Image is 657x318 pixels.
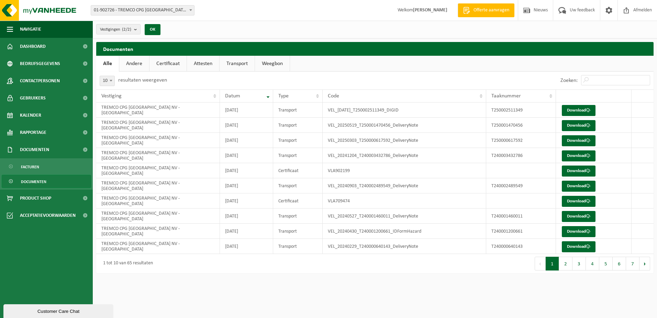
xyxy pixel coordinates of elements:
a: Download [562,105,595,116]
td: TREMCO CPG [GEOGRAPHIC_DATA] NV - [GEOGRAPHIC_DATA] [96,224,220,239]
td: [DATE] [220,224,273,239]
a: Download [562,226,595,237]
span: 01-902726 - TREMCO CPG BELGIUM NV - TIELT [91,5,194,15]
td: [DATE] [220,209,273,224]
td: [DATE] [220,239,273,254]
td: Transport [273,118,323,133]
span: Datum [225,93,240,99]
span: 01-902726 - TREMCO CPG BELGIUM NV - TIELT [91,6,194,15]
button: 1 [546,257,559,271]
span: Rapportage [20,124,46,141]
a: Download [562,120,595,131]
span: Documenten [20,141,49,158]
button: 4 [586,257,599,271]
td: Transport [273,178,323,193]
button: 2 [559,257,572,271]
td: [DATE] [220,148,273,163]
span: Gebruikers [20,89,46,107]
td: Certificaat [273,193,323,209]
a: Download [562,211,595,222]
td: T240001460011 [486,209,556,224]
td: T240000640143 [486,239,556,254]
button: Vestigingen(2/2) [96,24,141,34]
span: Kalender [20,107,41,124]
td: VEL_20240229_T240000640143_DeliveryNote [323,239,486,254]
td: TREMCO CPG [GEOGRAPHIC_DATA] NV - [GEOGRAPHIC_DATA] [96,133,220,148]
a: Offerte aanvragen [458,3,514,17]
span: 10 [100,76,114,86]
td: VEL_20240527_T240001460011_DeliveryNote [323,209,486,224]
td: TREMCO CPG [GEOGRAPHIC_DATA] NV - [GEOGRAPHIC_DATA] [96,209,220,224]
td: [DATE] [220,118,273,133]
td: Transport [273,133,323,148]
td: TREMCO CPG [GEOGRAPHIC_DATA] NV - [GEOGRAPHIC_DATA] [96,178,220,193]
a: Download [562,135,595,146]
div: 1 tot 10 van 65 resultaten [100,257,153,270]
a: Certificaat [149,56,187,72]
span: Type [278,93,289,99]
td: TREMCO CPG [GEOGRAPHIC_DATA] NV - [GEOGRAPHIC_DATA] [96,163,220,178]
span: Facturen [21,160,39,173]
td: [DATE] [220,163,273,178]
td: T240002489549 [486,178,556,193]
a: Download [562,181,595,192]
a: Download [562,241,595,252]
a: Documenten [2,175,91,188]
span: Vestigingen [100,24,131,35]
button: OK [145,24,160,35]
a: Download [562,150,595,161]
td: VEL_20240903_T240002489549_DeliveryNote [323,178,486,193]
span: Navigatie [20,21,41,38]
button: 7 [626,257,639,271]
a: Download [562,196,595,207]
button: Previous [535,257,546,271]
a: Weegbon [255,56,290,72]
span: Documenten [21,175,46,188]
td: T250001470456 [486,118,556,133]
td: Certificaat [273,163,323,178]
td: [DATE] [220,133,273,148]
td: TREMCO CPG [GEOGRAPHIC_DATA] NV - [GEOGRAPHIC_DATA] [96,193,220,209]
h2: Documenten [96,42,654,55]
button: 5 [599,257,613,271]
td: T250000617592 [486,133,556,148]
span: Vestiging [101,93,122,99]
td: VEL_20241204_T240003432786_DeliveryNote [323,148,486,163]
span: Acceptatievoorwaarden [20,207,76,224]
span: Code [328,93,339,99]
strong: [PERSON_NAME] [413,8,447,13]
a: Facturen [2,160,91,173]
td: T240003432786 [486,148,556,163]
td: [DATE] [220,193,273,209]
td: VEL_20240430_T240001200661_IDFormHazard [323,224,486,239]
span: Bedrijfsgegevens [20,55,60,72]
span: Offerte aanvragen [472,7,511,14]
a: Alle [96,56,119,72]
a: Download [562,166,595,177]
button: 6 [613,257,626,271]
a: Transport [220,56,255,72]
td: Transport [273,224,323,239]
td: TREMCO CPG [GEOGRAPHIC_DATA] NV - [GEOGRAPHIC_DATA] [96,239,220,254]
td: VEL_20250303_T250000617592_DeliveryNote [323,133,486,148]
td: [DATE] [220,103,273,118]
td: TREMCO CPG [GEOGRAPHIC_DATA] NV - [GEOGRAPHIC_DATA] [96,103,220,118]
td: VEL_20250519_T250001470456_DeliveryNote [323,118,486,133]
span: Dashboard [20,38,46,55]
label: resultaten weergeven [118,77,167,83]
td: Transport [273,103,323,118]
td: T250002511349 [486,103,556,118]
button: Next [639,257,650,271]
td: TREMCO CPG [GEOGRAPHIC_DATA] NV - [GEOGRAPHIC_DATA] [96,148,220,163]
span: Taaknummer [491,93,521,99]
span: 10 [100,76,115,86]
td: T240001200661 [486,224,556,239]
td: Transport [273,209,323,224]
button: 3 [572,257,586,271]
count: (2/2) [122,27,131,32]
td: VEL_[DATE]_T250002511349_DIGID [323,103,486,118]
td: TREMCO CPG [GEOGRAPHIC_DATA] NV - [GEOGRAPHIC_DATA] [96,118,220,133]
iframe: chat widget [3,303,115,318]
a: Andere [119,56,149,72]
